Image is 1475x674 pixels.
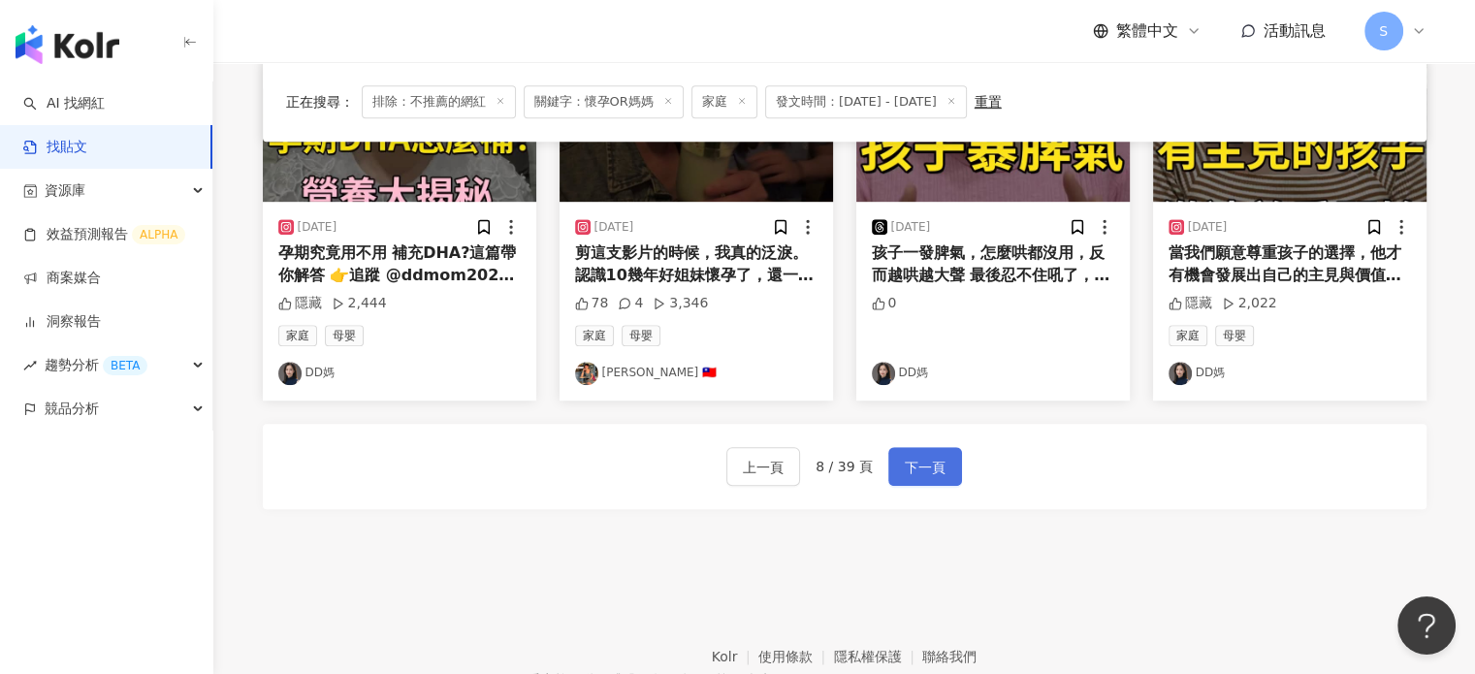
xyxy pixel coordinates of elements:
[618,294,643,313] div: 4
[45,343,147,387] span: 趨勢分析
[1169,294,1212,313] div: 隱藏
[1169,325,1207,346] span: 家庭
[975,94,1002,110] div: 重置
[278,294,322,313] div: 隱藏
[23,94,105,113] a: searchAI 找網紅
[23,225,185,244] a: 效益預測報告ALPHA
[362,85,516,118] span: 排除：不推薦的網紅
[891,219,931,236] div: [DATE]
[905,456,946,479] span: 下一頁
[1264,21,1326,40] span: 活動訊息
[712,649,758,664] a: Kolr
[524,85,684,118] span: 關鍵字：懷孕OR媽媽
[622,325,660,346] span: 母嬰
[278,325,317,346] span: 家庭
[653,294,708,313] div: 3,346
[16,25,119,64] img: logo
[1116,20,1178,42] span: 繁體中文
[1215,325,1254,346] span: 母嬰
[278,243,521,479] span: 孕期究竟用不用 補充DHA?這篇帶你解答 👉追蹤 @ddmom2020 讓你知識育兒 🔗分享給你懷孕中或是當媽媽的朋友 ▶️存起來隨時看 #DD媽的育兒教養 #孕婦 #孕媽咪 #孕期 #懷孕 #...
[325,325,364,346] span: 母嬰
[872,243,1113,565] span: 孩子一發脾氣，怎麼哄都沒用，反而越哄越大聲 最後忍不住吼了，吼完又滿滿愧疚…… 你也有過這樣的時候嗎？歡迎在留言區分享你的故事 💛 追蹤 @ddmom2020陪你正向教養，優雅育兒 💬 歡迎分享...
[23,359,37,372] span: rise
[1379,20,1388,42] span: S
[594,219,634,236] div: [DATE]
[278,362,521,385] a: KOL AvatarDD媽
[1397,596,1456,655] iframe: Help Scout Beacon - Open
[575,362,598,385] img: KOL Avatar
[1188,219,1228,236] div: [DATE]
[298,219,337,236] div: [DATE]
[575,325,614,346] span: 家庭
[45,169,85,212] span: 資源庫
[575,294,609,313] div: 78
[765,85,967,118] span: 發文時間：[DATE] - [DATE]
[278,362,302,385] img: KOL Avatar
[575,243,814,544] span: 剪這支影片的時候，我真的泛淚。認識10幾年好姐妹懷孕了，還一臉幸福地準備當媽，超級不可思議！！（我認真在電腦前噴咖啡） 對我這種愛控制的人來說，她那種「他就來了」的劇本，我其實覺得很棒，也希望自...
[23,312,101,332] a: 洞察報告
[1222,294,1277,313] div: 2,022
[691,85,757,118] span: 家庭
[743,456,784,479] span: 上一頁
[1169,362,1192,385] img: KOL Avatar
[45,387,99,431] span: 競品分析
[872,294,897,313] div: 0
[922,649,977,664] a: 聯絡我們
[726,447,800,486] button: 上一頁
[332,294,387,313] div: 2,444
[23,269,101,288] a: 商案媒合
[816,459,873,474] span: 8 / 39 頁
[103,356,147,375] div: BETA
[286,94,354,110] span: 正在搜尋 ：
[872,362,1114,385] a: KOL AvatarDD媽
[1169,362,1411,385] a: KOL AvatarDD媽
[834,649,923,664] a: 隱私權保護
[1169,243,1406,565] span: 當我們願意尊重孩子的選擇，他才有機會發展出自己的主見與價值觀 被理解的孩子，更願意合作；被尊重的孩子，更有底氣面對世界 💛 追蹤 @ddmom2020陪你正向教養，優雅育兒 💬 歡迎分享，給孩子...
[23,138,87,157] a: 找貼文
[758,649,834,664] a: 使用條款
[872,362,895,385] img: KOL Avatar
[575,362,818,385] a: KOL Avatar[PERSON_NAME] 🇹🇼
[888,447,962,486] button: 下一頁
